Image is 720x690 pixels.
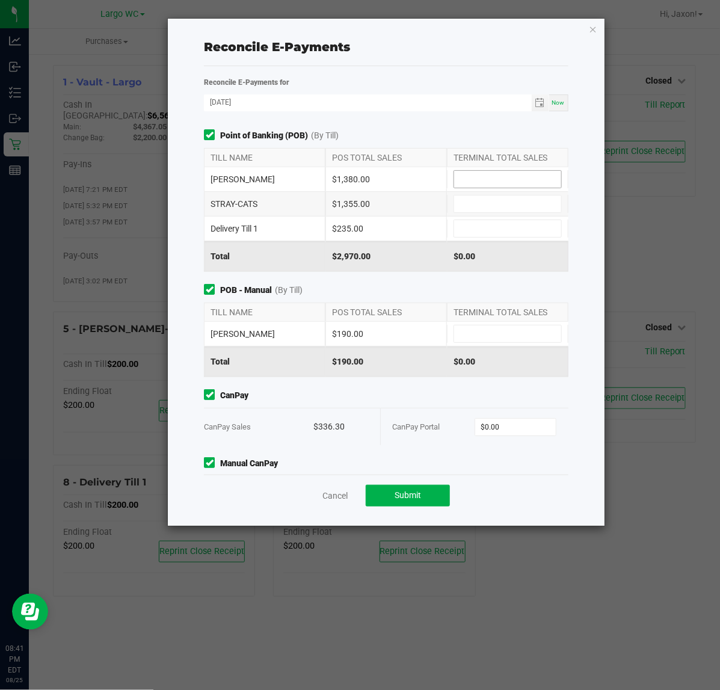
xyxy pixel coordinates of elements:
div: $190.00 [325,322,447,346]
div: [PERSON_NAME] [204,167,325,191]
div: $1,380.00 [325,167,447,191]
div: Delivery Till 1 [204,217,325,241]
div: TERMINAL TOTAL SALES [447,303,568,321]
span: (By Till) [311,129,339,142]
form-toggle: Include in reconciliation [204,389,220,402]
div: STRAY-CATS [204,192,325,216]
div: $2,970.00 [325,241,447,271]
div: $0.00 [447,347,568,377]
div: POS TOTAL SALES [325,303,447,321]
div: TILL NAME [204,149,325,167]
div: Total [204,347,325,377]
strong: Reconcile E-Payments for [204,78,289,87]
span: Now [552,99,565,106]
a: Cancel [322,490,348,502]
div: Reconcile E-Payments [204,38,568,56]
form-toggle: Include in reconciliation [204,284,220,297]
span: Toggle calendar [532,94,549,111]
input: Date [204,94,531,109]
span: CanPay Sales [204,422,251,431]
div: TILL NAME [204,303,325,321]
div: Total [204,241,325,271]
button: Submit [366,485,450,507]
span: Submit [395,490,421,500]
div: TERMINAL TOTAL SALES [447,149,568,167]
div: $336.30 [313,408,368,445]
strong: POB - Manual [220,284,272,297]
iframe: Resource center [12,594,48,630]
span: (By Till) [275,284,303,297]
div: POS TOTAL SALES [325,149,447,167]
div: [PERSON_NAME] [204,322,325,346]
form-toggle: Include in reconciliation [204,129,220,142]
strong: Point of Banking (POB) [220,129,308,142]
div: $235.00 [325,217,447,241]
strong: Manual CanPay [220,457,278,470]
div: $1,355.00 [325,192,447,216]
span: CanPay Portal [393,422,440,431]
div: $0.00 [447,241,568,271]
form-toggle: Include in reconciliation [204,457,220,470]
strong: CanPay [220,389,248,402]
div: $190.00 [325,347,447,377]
